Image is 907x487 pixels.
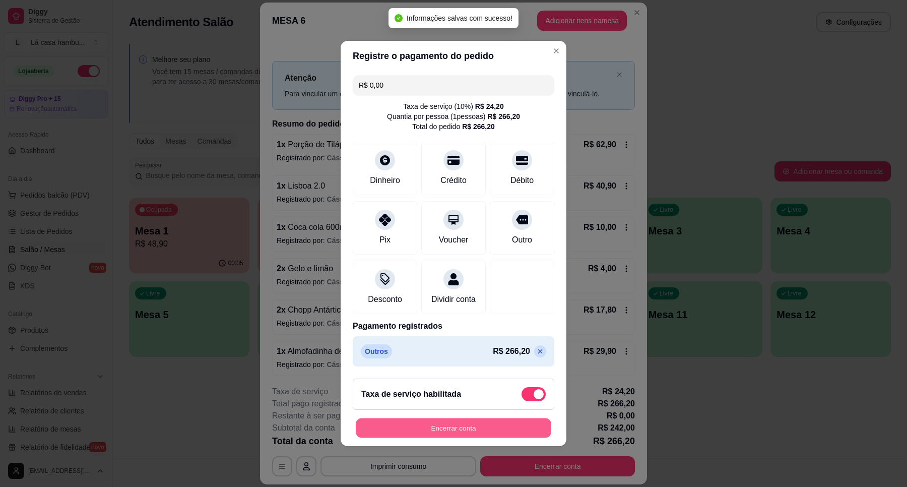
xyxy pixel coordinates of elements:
div: Quantia por pessoa ( 1 pessoas) [387,111,520,121]
div: R$ 266,20 [487,111,520,121]
div: Taxa de serviço ( 10 %) [403,101,503,111]
p: R$ 266,20 [493,345,530,357]
div: Pix [379,234,391,246]
div: R$ 24,20 [475,101,504,111]
div: Dinheiro [370,174,400,187]
div: Débito [510,174,534,187]
div: Voucher [439,234,469,246]
div: Dividir conta [431,293,476,306]
header: Registre o pagamento do pedido [341,41,566,71]
p: Outros [361,344,392,358]
div: R$ 266,20 [462,121,495,132]
div: Outro [512,234,532,246]
div: Desconto [368,293,402,306]
input: Ex.: hambúrguer de cordeiro [359,75,548,95]
p: Pagamento registrados [353,320,554,332]
button: Encerrar conta [356,418,551,438]
div: Crédito [440,174,467,187]
div: Total do pedido [412,121,495,132]
h2: Taxa de serviço habilitada [361,388,461,400]
span: check-circle [395,14,403,22]
button: Close [548,43,564,59]
span: Informações salvas com sucesso! [407,14,512,22]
